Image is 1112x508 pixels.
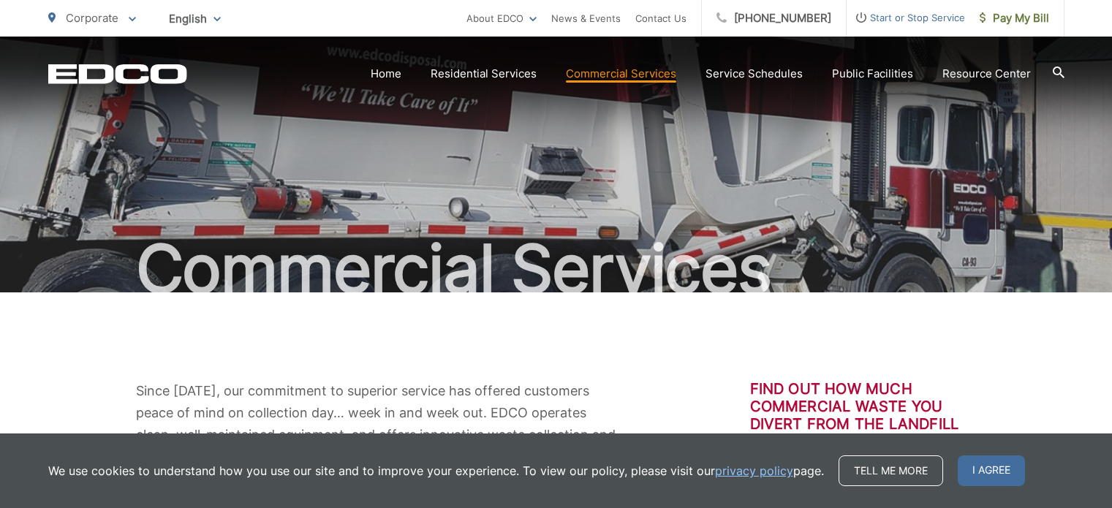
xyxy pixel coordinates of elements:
span: English [158,6,232,31]
a: privacy policy [715,462,793,479]
a: Service Schedules [706,65,803,83]
a: Contact Us [635,10,687,27]
p: Since [DATE], our commitment to superior service has offered customers peace of mind on collectio... [136,380,626,468]
a: Tell me more [839,455,943,486]
a: About EDCO [466,10,537,27]
a: News & Events [551,10,621,27]
h1: Commercial Services [48,232,1064,306]
span: I agree [958,455,1025,486]
span: Pay My Bill [980,10,1049,27]
a: Commercial Services [566,65,676,83]
a: Residential Services [431,65,537,83]
a: EDCD logo. Return to the homepage. [48,64,187,84]
h3: Find out how much commercial waste you divert from the landfill [750,380,977,433]
a: Public Facilities [832,65,913,83]
a: Home [371,65,401,83]
span: Corporate [66,11,118,25]
p: We use cookies to understand how you use our site and to improve your experience. To view our pol... [48,462,824,479]
a: Resource Center [942,65,1031,83]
